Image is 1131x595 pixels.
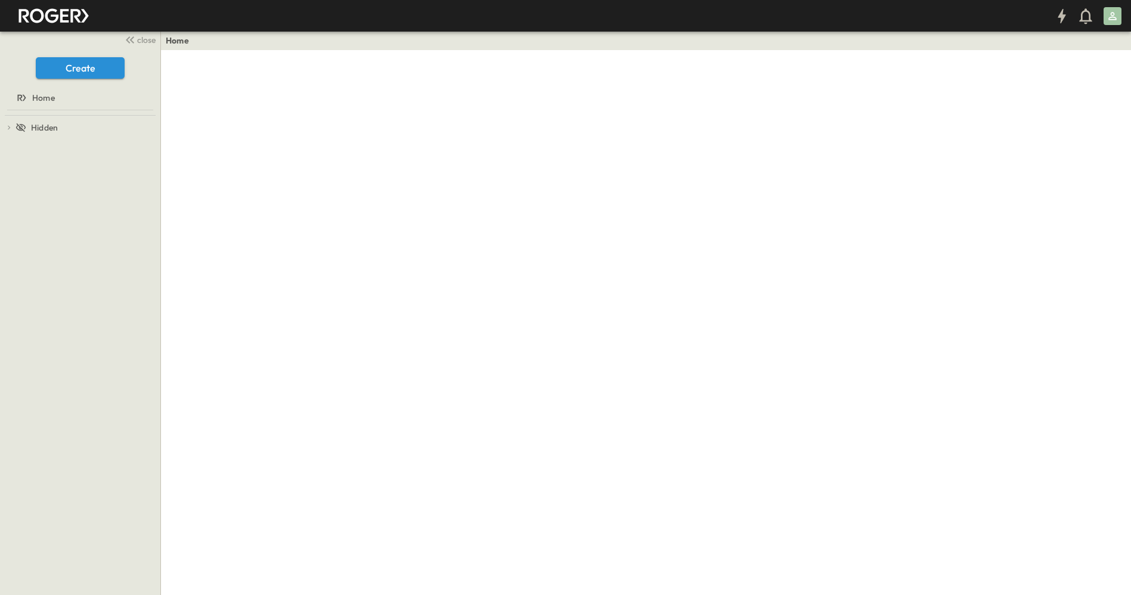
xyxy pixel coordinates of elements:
a: Home [166,35,189,47]
span: close [137,34,156,46]
span: Hidden [31,122,58,134]
a: Home [2,89,156,106]
span: Home [32,92,55,104]
button: close [120,31,158,48]
button: Create [36,57,125,79]
nav: breadcrumbs [166,35,196,47]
